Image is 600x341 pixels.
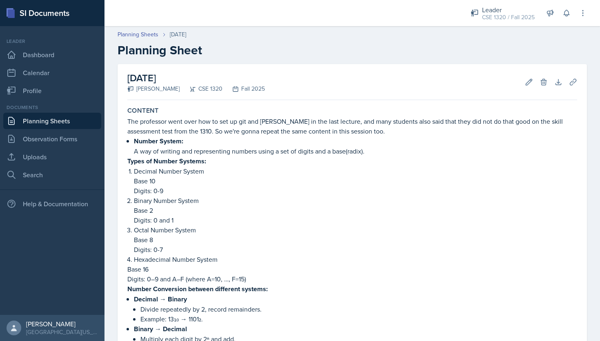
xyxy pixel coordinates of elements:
p: Base 2 [134,205,577,215]
div: Documents [3,104,101,111]
p: Binary Number System [134,196,577,205]
div: Leader [3,38,101,45]
h2: Planning Sheet [118,43,587,58]
strong: Decimal → Binary [134,294,187,304]
a: Search [3,167,101,183]
strong: Number Conversion between different systems: [127,284,268,294]
h2: [DATE] [127,71,265,85]
a: Dashboard [3,47,101,63]
p: Digits: 0-7 [134,245,577,254]
strong: Number System: [134,136,183,146]
p: Digits: 0-9 [134,186,577,196]
p: Octal Number System [134,225,577,235]
a: Observation Forms [3,131,101,147]
p: Digits: 0 and 1 [134,215,577,225]
div: [GEOGRAPHIC_DATA][US_STATE] [26,328,98,336]
p: Divide repeatedly by 2, record remainders. [140,304,577,314]
p: A way of writing and representing numbers using a set of digits and a base(radix). [134,146,577,156]
a: Uploads [3,149,101,165]
div: Fall 2025 [222,85,265,93]
p: Decimal Number System [134,166,577,176]
a: Planning Sheets [3,113,101,129]
div: Help & Documentation [3,196,101,212]
div: [PERSON_NAME] [26,320,98,328]
p: The professor went over how to set up git and [PERSON_NAME] in the last lecture, and many student... [127,116,577,136]
p: Base 16 [127,264,577,274]
p: Hexadecimal Number System [134,254,577,264]
p: Base 10 [134,176,577,186]
strong: Types of Number Systems: [127,156,206,166]
p: Example: 13₁₀ → 1101₂. [140,314,577,324]
p: Digits: 0–9 and A–F (where A=10, …, F=15) [127,274,577,284]
a: Profile [3,82,101,99]
a: Calendar [3,65,101,81]
a: Planning Sheets [118,30,158,39]
label: Content [127,107,159,115]
div: [DATE] [170,30,186,39]
strong: Binary → Decimal [134,324,187,334]
div: Leader [482,5,535,15]
div: [PERSON_NAME] [127,85,180,93]
div: CSE 1320 / Fall 2025 [482,13,535,22]
p: Base 8 [134,235,577,245]
div: CSE 1320 [180,85,222,93]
